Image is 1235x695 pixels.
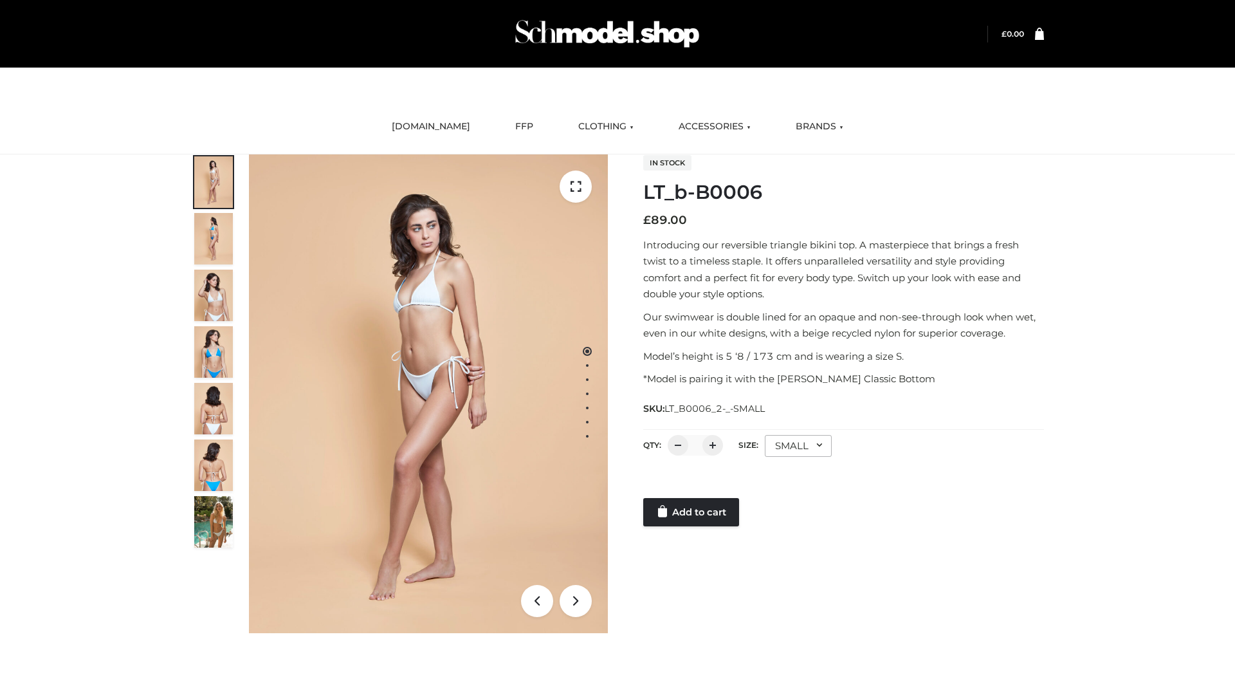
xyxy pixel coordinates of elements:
[194,156,233,208] img: ArielClassicBikiniTop_CloudNine_AzureSky_OW114ECO_1-scaled.jpg
[506,113,543,141] a: FFP
[664,403,765,414] span: LT_B0006_2-_-SMALL
[382,113,480,141] a: [DOMAIN_NAME]
[194,383,233,434] img: ArielClassicBikiniTop_CloudNine_AzureSky_OW114ECO_7-scaled.jpg
[643,440,661,450] label: QTY:
[643,181,1044,204] h1: LT_b-B0006
[765,435,832,457] div: SMALL
[194,213,233,264] img: ArielClassicBikiniTop_CloudNine_AzureSky_OW114ECO_2-scaled.jpg
[643,348,1044,365] p: Model’s height is 5 ‘8 / 173 cm and is wearing a size S.
[194,496,233,548] img: Arieltop_CloudNine_AzureSky2.jpg
[511,8,704,59] img: Schmodel Admin 964
[643,237,1044,302] p: Introducing our reversible triangle bikini top. A masterpiece that brings a fresh twist to a time...
[1002,29,1024,39] a: £0.00
[786,113,853,141] a: BRANDS
[194,440,233,491] img: ArielClassicBikiniTop_CloudNine_AzureSky_OW114ECO_8-scaled.jpg
[643,213,651,227] span: £
[643,309,1044,342] p: Our swimwear is double lined for an opaque and non-see-through look when wet, even in our white d...
[643,213,687,227] bdi: 89.00
[1002,29,1007,39] span: £
[643,155,691,171] span: In stock
[1002,29,1024,39] bdi: 0.00
[643,371,1044,387] p: *Model is pairing it with the [PERSON_NAME] Classic Bottom
[569,113,643,141] a: CLOTHING
[643,498,739,526] a: Add to cart
[249,154,608,633] img: ArielClassicBikiniTop_CloudNine_AzureSky_OW114ECO_1
[194,326,233,378] img: ArielClassicBikiniTop_CloudNine_AzureSky_OW114ECO_4-scaled.jpg
[669,113,760,141] a: ACCESSORIES
[194,270,233,321] img: ArielClassicBikiniTop_CloudNine_AzureSky_OW114ECO_3-scaled.jpg
[738,440,758,450] label: Size:
[643,401,766,416] span: SKU:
